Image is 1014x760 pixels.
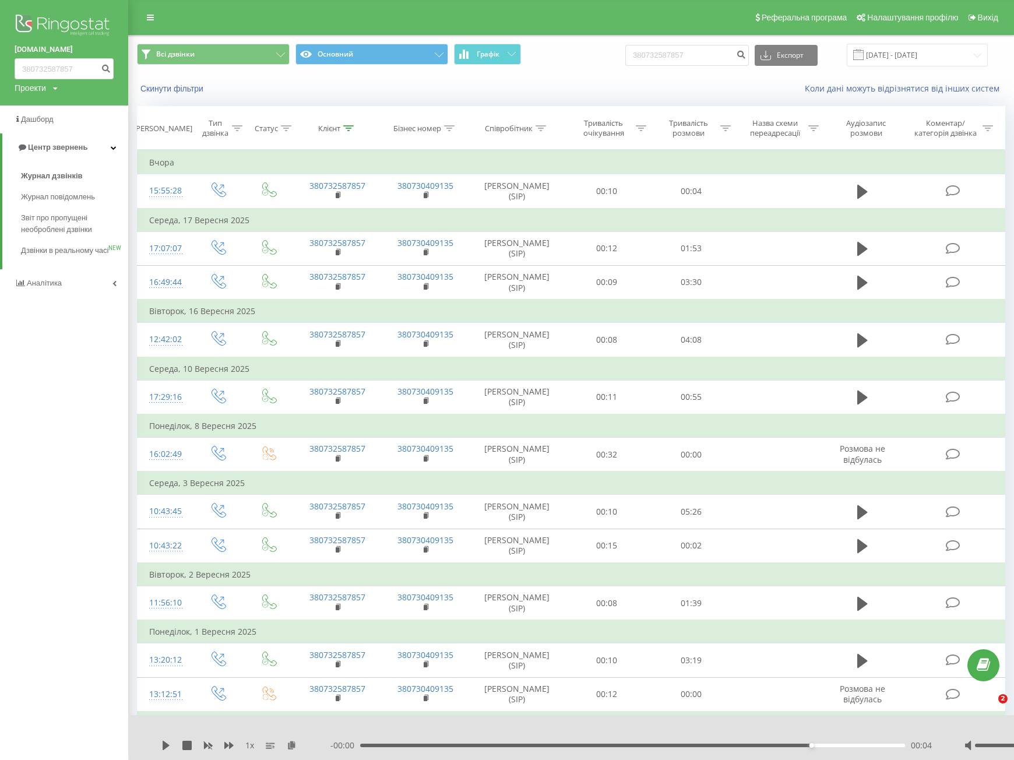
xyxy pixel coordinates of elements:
[469,265,564,300] td: [PERSON_NAME] (SIP)
[762,13,847,22] span: Реферальна програма
[138,414,1005,438] td: Понеділок, 8 Вересня 2025
[15,44,114,55] a: [DOMAIN_NAME]
[485,124,533,133] div: Співробітник
[469,495,564,529] td: [PERSON_NAME] (SIP)
[469,231,564,265] td: [PERSON_NAME] (SIP)
[454,44,521,65] button: Графік
[309,534,365,546] a: 380732587857
[625,45,749,66] input: Пошук за номером
[138,209,1005,232] td: Середа, 17 Вересня 2025
[564,438,649,472] td: 00:32
[149,592,180,614] div: 11:56:10
[137,44,290,65] button: Всі дзвінки
[744,118,805,138] div: Назва схеми переадресації
[149,237,180,260] div: 17:07:07
[138,563,1005,586] td: Вівторок, 2 Вересня 2025
[21,212,122,235] span: Звіт про пропущені необроблені дзвінки
[397,180,453,191] a: 380730409135
[138,712,1005,735] td: Понеділок, 25 Серпня 2025
[21,207,128,240] a: Звіт про пропущені необроблені дзвінки
[469,438,564,472] td: [PERSON_NAME] (SIP)
[309,386,365,397] a: 380732587857
[649,438,733,472] td: 00:00
[309,271,365,282] a: 380732587857
[149,649,180,671] div: 13:20:12
[138,151,1005,174] td: Вчора
[309,592,365,603] a: 380732587857
[149,271,180,294] div: 16:49:44
[397,443,453,454] a: 380730409135
[564,174,649,209] td: 00:10
[149,328,180,351] div: 12:42:02
[149,500,180,523] div: 10:43:45
[21,170,83,182] span: Журнал дзвінків
[649,265,733,300] td: 03:30
[15,12,114,41] img: Ringostat logo
[27,279,62,287] span: Аналiтика
[21,245,108,256] span: Дзвінки в реальному часі
[564,677,649,712] td: 00:12
[469,323,564,357] td: [PERSON_NAME] (SIP)
[998,694,1008,703] span: 2
[397,592,453,603] a: 380730409135
[974,694,1002,722] iframe: Intercom live chat
[397,271,453,282] a: 380730409135
[809,743,814,748] div: Accessibility label
[309,501,365,512] a: 380732587857
[309,443,365,454] a: 380732587857
[149,683,180,706] div: 13:12:51
[15,58,114,79] input: Пошук за номером
[805,83,1005,94] a: Коли дані можуть відрізнятися вiд інших систем
[397,534,453,546] a: 380730409135
[564,380,649,414] td: 00:11
[649,586,733,621] td: 01:39
[21,166,128,187] a: Журнал дзвінків
[330,740,360,751] span: - 00:00
[138,472,1005,495] td: Середа, 3 Вересня 2025
[28,143,87,152] span: Центр звернень
[978,13,998,22] span: Вихід
[755,45,818,66] button: Експорт
[202,118,229,138] div: Тип дзвінка
[649,529,733,563] td: 00:02
[397,501,453,512] a: 380730409135
[137,83,209,94] button: Скинути фільтри
[564,495,649,529] td: 00:10
[397,649,453,660] a: 380730409135
[255,124,278,133] div: Статус
[393,124,441,133] div: Бізнес номер
[649,495,733,529] td: 05:26
[149,443,180,466] div: 16:02:49
[911,740,932,751] span: 00:04
[397,386,453,397] a: 380730409135
[309,683,365,694] a: 380732587857
[649,174,733,209] td: 00:04
[867,13,958,22] span: Налаштування профілю
[318,124,340,133] div: Клієнт
[477,50,499,58] span: Графік
[564,586,649,621] td: 00:08
[15,82,46,94] div: Проекти
[911,118,980,138] div: Коментар/категорія дзвінка
[295,44,448,65] button: Основний
[564,265,649,300] td: 00:09
[309,237,365,248] a: 380732587857
[832,118,900,138] div: Аудіозапис розмови
[649,643,733,677] td: 03:19
[564,231,649,265] td: 00:12
[840,683,885,705] span: Розмова не відбулась
[397,237,453,248] a: 380730409135
[21,187,128,207] a: Журнал повідомлень
[649,677,733,712] td: 00:00
[245,740,254,751] span: 1 x
[397,683,453,694] a: 380730409135
[21,115,54,124] span: Дашборд
[564,529,649,563] td: 00:15
[397,329,453,340] a: 380730409135
[469,529,564,563] td: [PERSON_NAME] (SIP)
[138,300,1005,323] td: Вівторок, 16 Вересня 2025
[2,133,128,161] a: Центр звернень
[649,231,733,265] td: 01:53
[469,643,564,677] td: [PERSON_NAME] (SIP)
[149,534,180,557] div: 10:43:22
